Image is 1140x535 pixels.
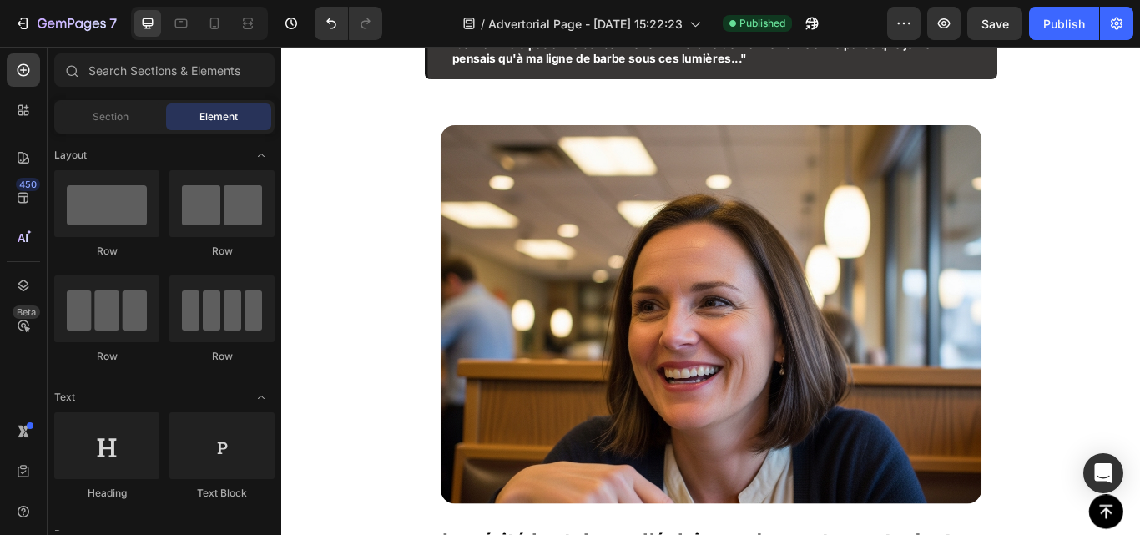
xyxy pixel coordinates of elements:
span: Section [93,109,129,124]
span: Layout [54,148,87,163]
div: Open Intercom Messenger [1083,453,1123,493]
div: Row [54,349,159,364]
p: 7 [109,13,117,33]
input: Search Sections & Elements [54,53,275,87]
div: Heading [54,486,159,501]
div: Publish [1043,15,1085,33]
span: Published [739,16,785,31]
iframe: Design area [281,47,1140,535]
img: gempages_579762238080942676-72d34841-29c6-4445-9f93-558e8040cc9e.png [185,92,816,533]
div: Row [169,244,275,259]
div: Row [169,349,275,364]
span: / [481,15,485,33]
div: Text Block [169,486,275,501]
span: Save [981,17,1009,31]
div: 450 [16,178,40,191]
button: 7 [7,7,124,40]
span: Text [54,390,75,405]
div: Beta [13,305,40,319]
span: Toggle open [248,384,275,411]
div: Row [54,244,159,259]
button: Publish [1029,7,1099,40]
span: Toggle open [248,142,275,169]
span: Element [199,109,238,124]
span: Advertorial Page - [DATE] 15:22:23 [488,15,683,33]
div: Undo/Redo [315,7,382,40]
button: Save [967,7,1022,40]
